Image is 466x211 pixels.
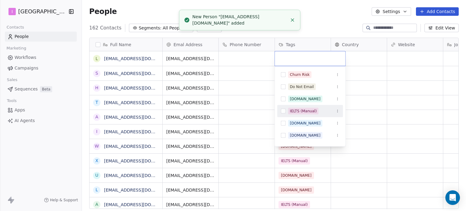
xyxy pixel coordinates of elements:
[277,69,343,190] div: Suggestions
[289,16,296,24] button: Close toast
[290,84,314,90] div: Do Not Email
[290,108,317,114] div: IELTS (Manual)
[290,121,321,126] div: [DOMAIN_NAME]
[290,96,321,102] div: [DOMAIN_NAME]
[192,14,287,26] div: New Person "[EMAIL_ADDRESS][DOMAIN_NAME]" added
[290,133,321,138] div: [DOMAIN_NAME]
[290,72,310,77] div: Churn Risk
